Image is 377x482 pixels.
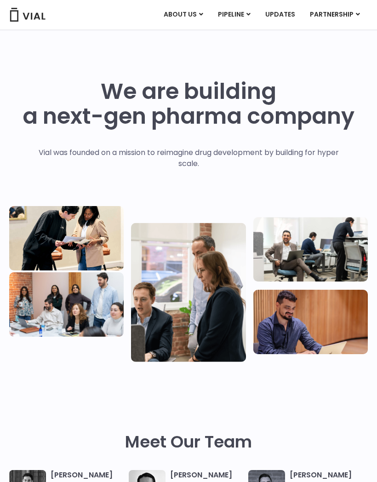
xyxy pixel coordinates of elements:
a: PIPELINEMenu Toggle [211,7,257,23]
img: Vial Logo [9,8,46,22]
a: UPDATES [258,7,302,23]
img: Two people looking at a paper talking. [9,206,124,270]
img: Group of three people standing around a computer looking at the screen [131,223,246,361]
h1: We are building a next-gen pharma company [23,79,354,129]
a: ABOUT USMenu Toggle [156,7,210,23]
a: PARTNERSHIPMenu Toggle [303,7,367,23]
img: Three people working in an office [253,217,368,281]
h2: Meet Our Team [125,432,252,452]
img: Eight people standing and sitting in an office [9,272,124,337]
p: Vial was founded on a mission to reimagine drug development by building for hyper scale. [29,147,348,169]
img: Man working at a computer [253,290,368,354]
